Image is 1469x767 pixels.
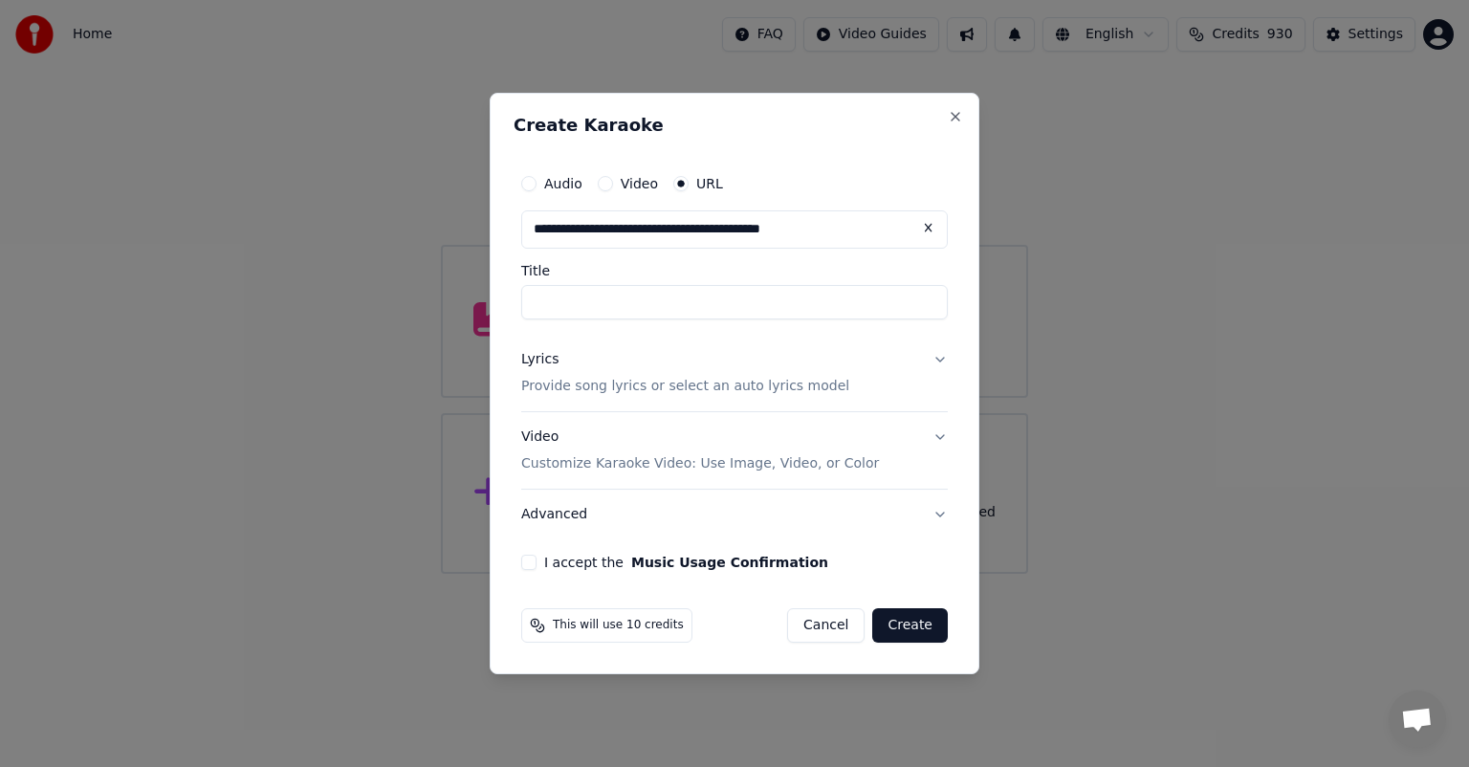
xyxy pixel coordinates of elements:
[553,618,684,633] span: This will use 10 credits
[521,490,948,539] button: Advanced
[621,177,658,190] label: Video
[521,264,948,277] label: Title
[521,335,948,411] button: LyricsProvide song lyrics or select an auto lyrics model
[514,117,955,134] h2: Create Karaoke
[521,454,879,473] p: Customize Karaoke Video: Use Image, Video, or Color
[631,556,828,569] button: I accept the
[872,608,948,643] button: Create
[521,377,849,396] p: Provide song lyrics or select an auto lyrics model
[696,177,723,190] label: URL
[521,412,948,489] button: VideoCustomize Karaoke Video: Use Image, Video, or Color
[544,556,828,569] label: I accept the
[521,350,559,369] div: Lyrics
[787,608,865,643] button: Cancel
[544,177,582,190] label: Audio
[521,427,879,473] div: Video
